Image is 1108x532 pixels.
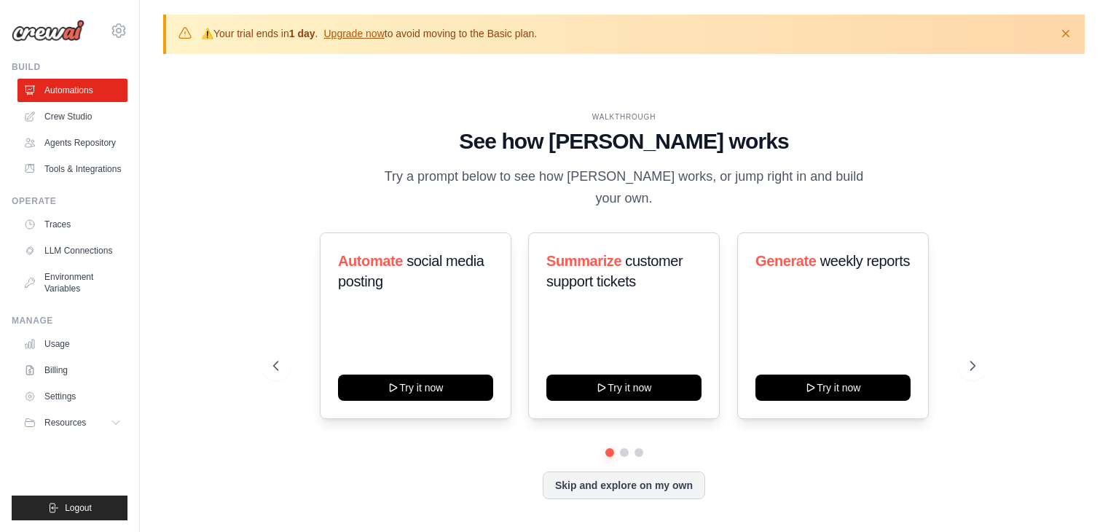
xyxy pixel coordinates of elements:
[17,359,127,382] a: Billing
[17,131,127,154] a: Agents Repository
[12,315,127,326] div: Manage
[12,496,127,520] button: Logout
[17,265,127,300] a: Environment Variables
[338,253,484,289] span: social media posting
[755,375,911,401] button: Try it now
[12,61,127,73] div: Build
[546,253,621,269] span: Summarize
[380,166,869,209] p: Try a prompt below to see how [PERSON_NAME] works, or jump right in and build your own.
[17,79,127,102] a: Automations
[755,253,817,269] span: Generate
[17,105,127,128] a: Crew Studio
[201,28,213,39] strong: ⚠️
[273,112,975,122] div: WALKTHROUGH
[546,375,702,401] button: Try it now
[17,239,127,262] a: LLM Connections
[201,26,537,41] p: Your trial ends in . to avoid moving to the Basic plan.
[543,472,705,499] button: Skip and explore on my own
[12,195,127,207] div: Operate
[17,411,127,434] button: Resources
[17,213,127,236] a: Traces
[12,20,85,42] img: Logo
[17,157,127,181] a: Tools & Integrations
[338,375,493,401] button: Try it now
[65,502,92,514] span: Logout
[17,385,127,408] a: Settings
[323,28,384,39] a: Upgrade now
[273,128,975,154] h1: See how [PERSON_NAME] works
[289,28,315,39] strong: 1 day
[820,253,910,269] span: weekly reports
[17,332,127,356] a: Usage
[546,253,683,289] span: customer support tickets
[44,417,86,429] span: Resources
[338,253,403,269] span: Automate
